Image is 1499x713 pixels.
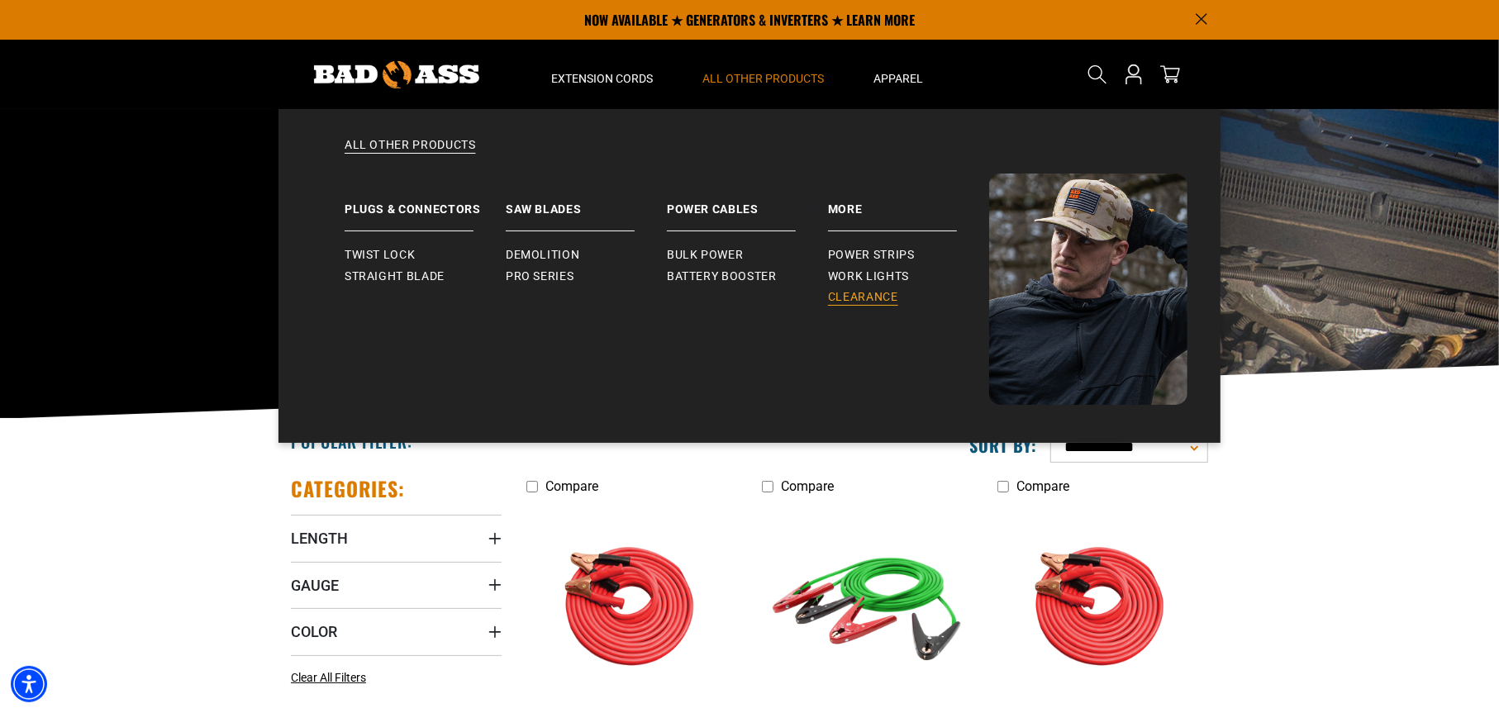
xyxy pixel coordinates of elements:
span: Twist Lock [345,248,415,263]
span: Bulk Power [667,248,743,263]
summary: Apparel [849,40,948,109]
label: Sort by: [969,435,1037,456]
a: Saw Blades [506,173,667,231]
span: Demolition [506,248,579,263]
span: Straight Blade [345,269,445,284]
a: All Other Products [312,137,1187,173]
summary: Extension Cords [526,40,678,109]
a: Battery Booster [667,266,828,288]
span: Gauge [291,576,339,595]
summary: Length [291,515,502,561]
a: Power Cables [667,173,828,231]
a: Battery Booster More Power Strips [828,173,989,231]
summary: Search [1084,61,1111,88]
span: Compare [545,478,598,494]
span: Length [291,529,348,548]
h2: Categories: [291,476,405,501]
summary: All Other Products [678,40,849,109]
span: Battery Booster [667,269,777,284]
img: Bad Ass Extension Cords [314,61,479,88]
img: Bad Ass Extension Cords [989,173,1187,405]
a: Work Lights [828,266,989,288]
a: Straight Blade [345,266,506,288]
a: Bulk Power [667,245,828,266]
h2: Popular Filter: [291,430,412,452]
span: Compare [1016,478,1069,494]
a: Clearance [828,287,989,308]
img: orange [998,511,1206,701]
a: Demolition [506,245,667,266]
a: Open this option [1121,40,1147,109]
span: Clearance [828,290,898,305]
summary: Gauge [291,562,502,608]
a: Pro Series [506,266,667,288]
span: Compare [781,478,834,494]
img: features [528,511,736,701]
span: Apparel [873,71,923,86]
summary: Color [291,608,502,654]
div: Accessibility Menu [11,666,47,702]
a: cart [1157,64,1183,84]
a: Plugs & Connectors [345,173,506,231]
span: Work Lights [828,269,909,284]
span: Color [291,622,337,641]
span: Extension Cords [551,71,653,86]
img: green [763,511,971,701]
span: Clear All Filters [291,671,366,684]
span: Pro Series [506,269,573,284]
span: All Other Products [702,71,824,86]
a: Clear All Filters [291,669,373,687]
a: Power Strips [828,245,989,266]
a: Twist Lock [345,245,506,266]
span: Power Strips [828,248,915,263]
